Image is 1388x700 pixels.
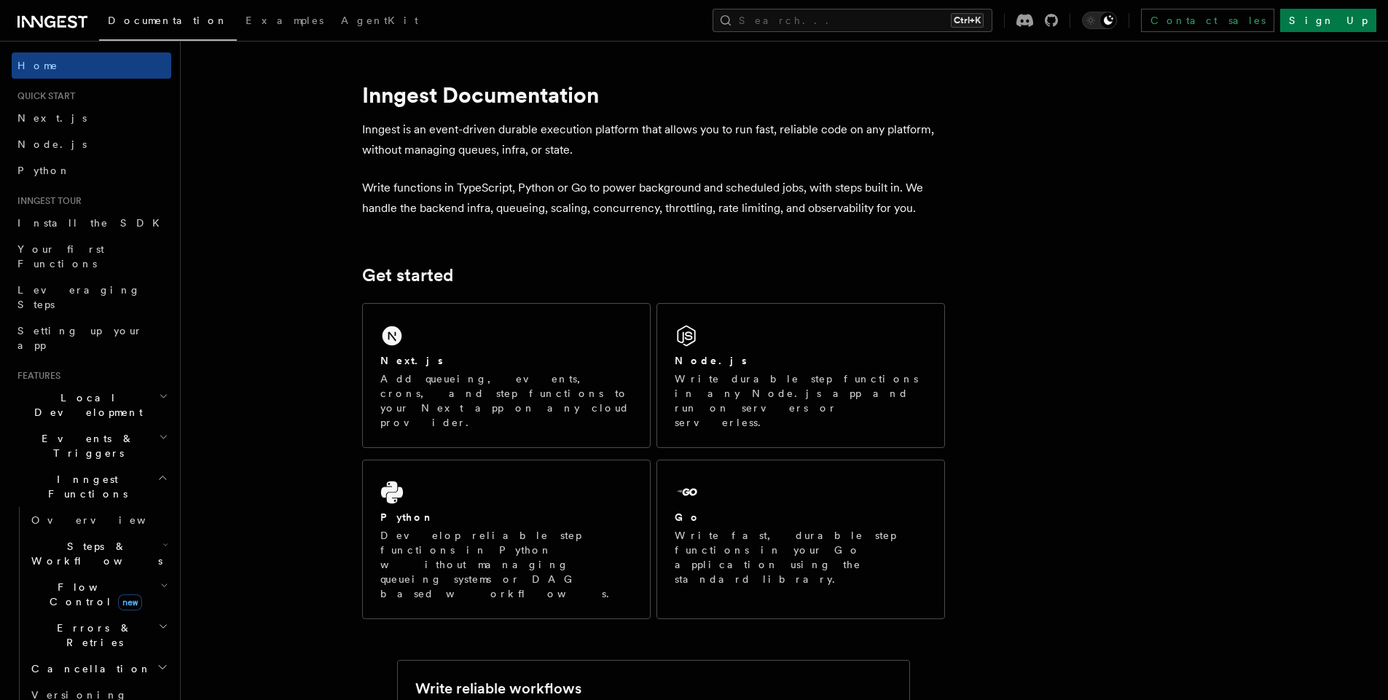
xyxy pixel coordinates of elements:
a: Your first Functions [12,236,171,277]
button: Events & Triggers [12,425,171,466]
a: PythonDevelop reliable step functions in Python without managing queueing systems or DAG based wo... [362,460,651,619]
button: Toggle dark mode [1082,12,1117,29]
a: Node.jsWrite durable step functions in any Node.js app and run on servers or serverless. [656,303,945,448]
a: Get started [362,265,453,286]
a: Documentation [99,4,237,41]
span: Errors & Retries [26,621,158,650]
span: Next.js [17,112,87,124]
span: Your first Functions [17,243,104,270]
p: Inngest is an event-driven durable execution platform that allows you to run fast, reliable code ... [362,119,945,160]
span: Steps & Workflows [26,539,162,568]
span: Flow Control [26,580,160,609]
h2: Next.js [380,353,443,368]
h2: Write reliable workflows [415,678,581,699]
span: Overview [31,514,181,526]
a: GoWrite fast, durable step functions in your Go application using the standard library. [656,460,945,619]
p: Add queueing, events, crons, and step functions to your Next app on any cloud provider. [380,371,632,430]
a: Contact sales [1141,9,1274,32]
a: Node.js [12,131,171,157]
p: Develop reliable step functions in Python without managing queueing systems or DAG based workflows. [380,528,632,601]
span: Events & Triggers [12,431,159,460]
a: Leveraging Steps [12,277,171,318]
a: Examples [237,4,332,39]
a: Overview [26,507,171,533]
span: Setting up your app [17,325,143,351]
span: Inngest tour [12,195,82,207]
h2: Python [380,510,434,524]
button: Local Development [12,385,171,425]
a: Sign Up [1280,9,1376,32]
button: Inngest Functions [12,466,171,507]
p: Write fast, durable step functions in your Go application using the standard library. [675,528,927,586]
kbd: Ctrl+K [951,13,984,28]
a: Next.js [12,105,171,131]
span: Python [17,165,71,176]
button: Search...Ctrl+K [713,9,992,32]
h2: Go [675,510,701,524]
button: Flow Controlnew [26,574,171,615]
span: Leveraging Steps [17,284,141,310]
span: Inngest Functions [12,472,157,501]
button: Errors & Retries [26,615,171,656]
span: Install the SDK [17,217,168,229]
span: Node.js [17,138,87,150]
a: Python [12,157,171,184]
p: Write functions in TypeScript, Python or Go to power background and scheduled jobs, with steps bu... [362,178,945,219]
h1: Inngest Documentation [362,82,945,108]
a: Next.jsAdd queueing, events, crons, and step functions to your Next app on any cloud provider. [362,303,651,448]
span: Cancellation [26,661,152,676]
span: new [118,594,142,610]
a: AgentKit [332,4,427,39]
button: Steps & Workflows [26,533,171,574]
span: Quick start [12,90,75,102]
span: Features [12,370,60,382]
span: Home [17,58,58,73]
a: Install the SDK [12,210,171,236]
a: Home [12,52,171,79]
span: Documentation [108,15,228,26]
p: Write durable step functions in any Node.js app and run on servers or serverless. [675,371,927,430]
button: Cancellation [26,656,171,682]
a: Setting up your app [12,318,171,358]
span: Examples [246,15,324,26]
span: AgentKit [341,15,418,26]
span: Local Development [12,390,159,420]
h2: Node.js [675,353,747,368]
